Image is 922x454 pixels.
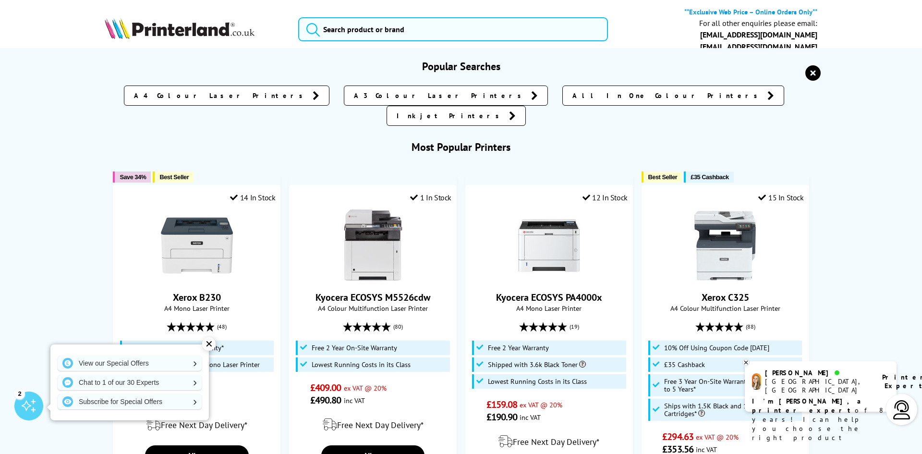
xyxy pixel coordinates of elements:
[105,18,255,39] img: Printerland Logo
[702,291,749,304] a: Xerox C325
[14,388,25,399] div: 2
[161,274,233,283] a: Xerox B230
[105,60,818,73] h3: Popular Searches
[161,209,233,282] img: Xerox B230
[113,172,151,183] button: Save 34%
[520,400,562,409] span: ex VAT @ 20%
[758,193,803,202] div: 15 In Stock
[892,400,911,419] img: user-headset-light.svg
[765,377,870,394] div: [GEOGRAPHIC_DATA], [GEOGRAPHIC_DATA]
[752,373,761,390] img: amy-livechat.png
[105,18,286,41] a: Printerland Logo
[752,397,889,442] p: of 8 years! I can help you choose the right product
[696,445,717,454] span: inc VAT
[312,361,411,368] span: Lowest Running Costs in its Class
[752,397,864,415] b: I'm [PERSON_NAME], a printer expert
[664,378,800,393] span: Free 3 Year On-Site Warranty and Extend up to 5 Years*
[582,193,628,202] div: 12 In Stock
[312,344,397,352] span: Free 2 Year On-Site Warranty
[120,173,146,181] span: Save 34%
[387,106,526,126] a: Inkjet Printers
[230,193,275,202] div: 14 In Stock
[684,172,733,183] button: £35 Cashback
[134,91,308,100] span: A4 Colour Laser Printers
[354,91,526,100] span: A3 Colour Laser Printers
[124,86,329,106] a: A4 Colour Laser Printers
[173,291,221,304] a: Xerox B230
[159,173,189,181] span: Best Seller
[105,140,818,154] h3: Most Popular Printers
[765,368,870,377] div: [PERSON_NAME]
[562,86,784,106] a: All In One Colour Printers
[513,274,585,283] a: Kyocera ECOSYS PA4000x
[700,42,817,51] a: [EMAIL_ADDRESS][DOMAIN_NAME]
[699,19,817,28] div: For all other enquiries please email:
[202,337,216,351] div: ✕
[410,193,451,202] div: 1 In Stock
[746,318,755,336] span: (88)
[344,383,387,393] span: ex VAT @ 20%
[572,91,763,100] span: All In One Colour Printers
[298,17,608,41] input: Search product or brand
[662,430,693,443] span: £294.63
[294,411,451,438] div: modal_delivery
[118,304,275,313] span: A4 Mono Laser Printer
[58,394,202,409] a: Subscribe for Special Offers
[513,209,585,282] img: Kyocera ECOSYS PA4000x
[520,413,541,422] span: inc VAT
[664,402,800,417] span: Ships with 1.5K Black and 1K CMY Toner Cartridges*
[664,361,705,368] span: £35 Cashback
[684,7,817,16] b: **Exclusive Web Price – Online Orders Only**
[344,396,365,405] span: inc VAT
[118,411,275,438] div: modal_delivery
[58,356,202,371] a: View our Special Offers
[337,274,409,283] a: Kyocera ECOSYS M5526cdw
[570,318,579,336] span: (19)
[344,86,548,106] a: A3 Colour Laser Printers
[488,378,587,385] span: Lowest Running Costs in its Class
[310,381,341,394] span: £409.00
[153,172,194,183] button: Best Seller
[664,344,769,352] span: 10% Off Using Coupon Code [DATE]
[642,172,682,183] button: Best Seller
[488,344,549,352] span: Free 2 Year Warranty
[689,209,761,282] img: Xerox C325
[496,291,602,304] a: Kyocera ECOSYS PA4000x
[486,411,518,423] span: £190.90
[397,111,504,121] span: Inkjet Printers
[689,274,761,283] a: Xerox C325
[648,173,678,181] span: Best Seller
[647,304,804,313] span: A4 Colour Multifunction Laser Printer
[696,432,739,442] span: ex VAT @ 20%
[691,173,728,181] span: £35 Cashback
[700,30,817,39] a: [EMAIL_ADDRESS][DOMAIN_NAME]
[393,318,403,336] span: (80)
[486,398,518,411] span: £159.08
[58,375,202,390] a: Chat to 1 of our 30 Experts
[337,209,409,282] img: Kyocera ECOSYS M5526cdw
[315,291,430,304] a: Kyocera ECOSYS M5526cdw
[217,318,227,336] span: (48)
[294,304,451,313] span: A4 Colour Multifunction Laser Printer
[310,394,341,406] span: £490.80
[488,361,586,368] span: Shipped with 3.6k Black Toner
[471,304,628,313] span: A4 Mono Laser Printer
